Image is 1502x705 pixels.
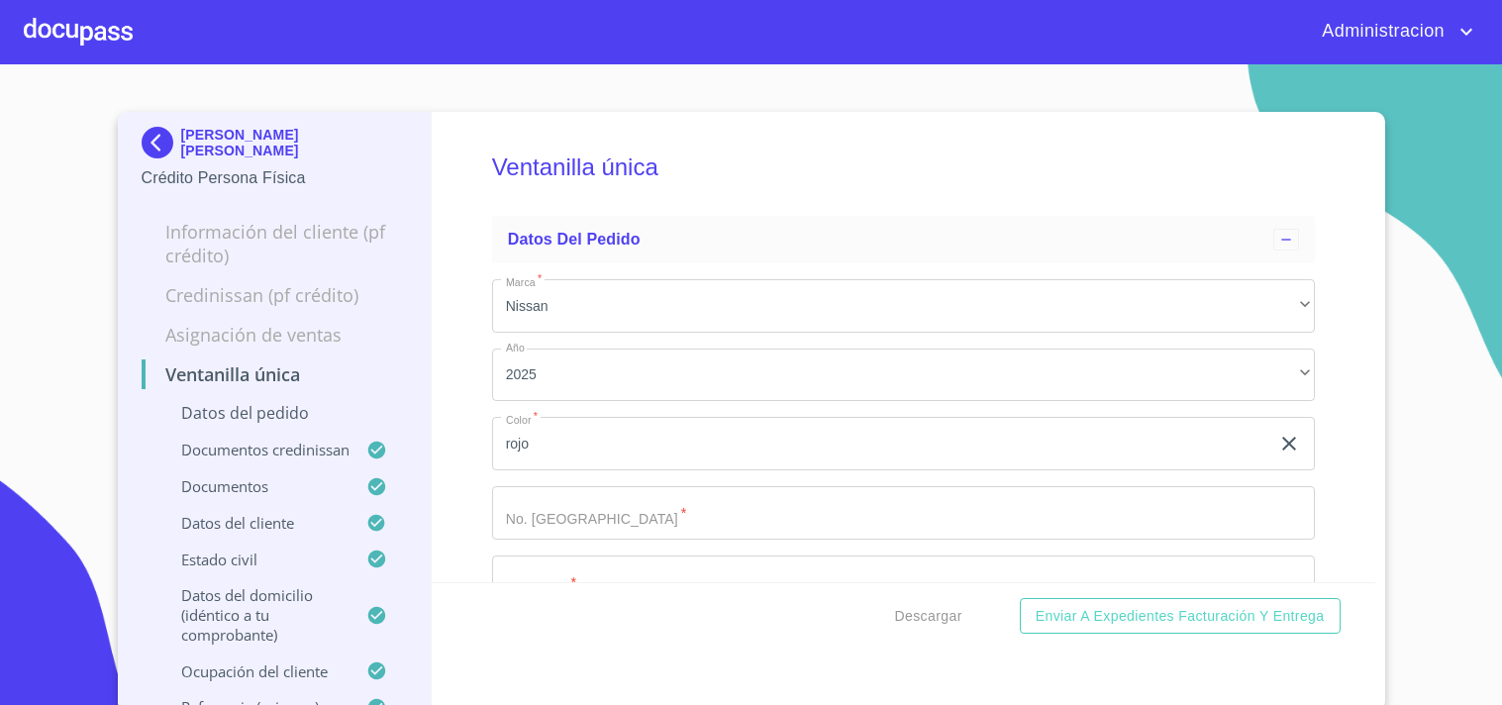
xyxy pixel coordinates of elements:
[492,216,1315,263] div: Datos del pedido
[1307,16,1478,48] button: account of current user
[142,283,408,307] p: Credinissan (PF crédito)
[492,279,1315,333] div: Nissan
[1020,598,1341,635] button: Enviar a Expedientes Facturación y Entrega
[142,362,408,386] p: Ventanilla única
[142,440,367,459] p: Documentos CrediNissan
[142,166,408,190] p: Crédito Persona Física
[142,402,408,424] p: Datos del pedido
[492,127,1315,208] h5: Ventanilla única
[142,661,367,681] p: Ocupación del Cliente
[142,513,367,533] p: Datos del cliente
[1307,16,1454,48] span: Administracion
[142,323,408,347] p: Asignación de Ventas
[508,231,641,248] span: Datos del pedido
[1036,604,1325,629] span: Enviar a Expedientes Facturación y Entrega
[895,604,962,629] span: Descargar
[887,598,970,635] button: Descargar
[142,550,367,569] p: Estado civil
[142,127,408,166] div: [PERSON_NAME] [PERSON_NAME]
[1277,432,1301,455] button: clear input
[492,349,1315,402] div: 2025
[142,476,367,496] p: Documentos
[181,127,408,158] p: [PERSON_NAME] [PERSON_NAME]
[142,220,408,267] p: Información del cliente (PF crédito)
[142,127,181,158] img: Docupass spot blue
[142,585,367,645] p: Datos del domicilio (idéntico a tu comprobante)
